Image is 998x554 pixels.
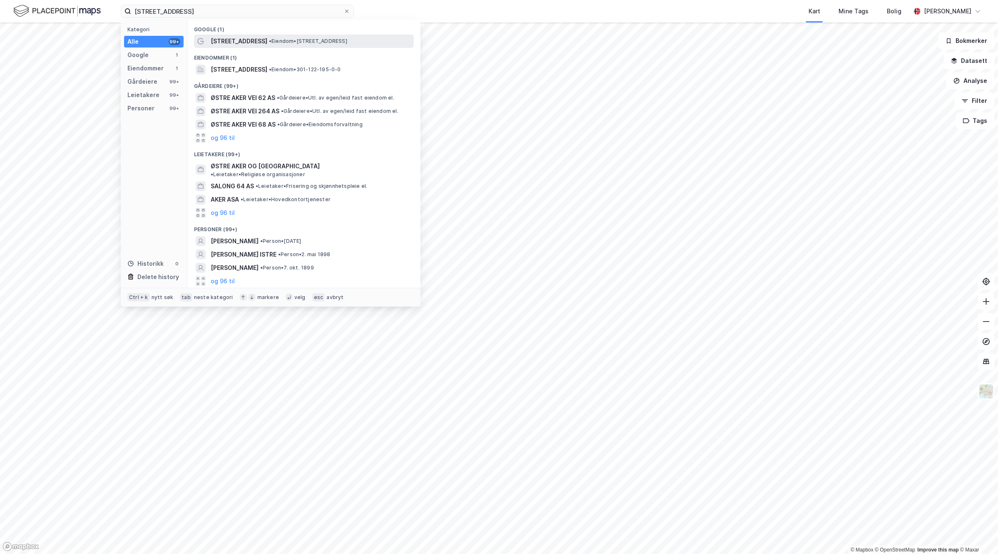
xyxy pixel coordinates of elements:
[211,181,254,191] span: SALONG 64 AS
[127,90,159,100] div: Leietakere
[211,120,276,130] span: ØSTRE AKER VEI 68 AS
[956,112,995,129] button: Tags
[211,195,239,205] span: AKER ASA
[260,238,301,245] span: Person • [DATE]
[924,6,971,16] div: [PERSON_NAME]
[256,183,258,189] span: •
[312,293,325,302] div: esc
[260,238,263,244] span: •
[281,108,284,114] span: •
[211,36,267,46] span: [STREET_ADDRESS]
[211,93,275,103] span: ØSTRE AKER VEI 62 AS
[187,76,421,91] div: Gårdeiere (99+)
[211,106,279,116] span: ØSTRE AKER VEI 264 AS
[127,63,164,73] div: Eiendommer
[211,161,320,171] span: ØSTRE AKER OG [GEOGRAPHIC_DATA]
[851,547,874,553] a: Mapbox
[260,265,314,271] span: Person • 7. okt. 1899
[152,294,174,301] div: nytt søk
[956,514,998,554] iframe: Chat Widget
[187,220,421,235] div: Personer (99+)
[169,78,180,85] div: 99+
[127,26,184,32] div: Kategori
[241,196,243,202] span: •
[269,66,341,73] span: Eiendom • 301-122-195-0-0
[174,65,180,72] div: 1
[211,208,235,218] button: og 96 til
[131,5,343,17] input: Søk på adresse, matrikkel, gårdeiere, leietakere eller personer
[887,6,901,16] div: Bolig
[2,542,39,552] a: Mapbox homepage
[326,294,343,301] div: avbryt
[211,250,276,260] span: [PERSON_NAME] ISTRE
[978,384,994,399] img: Z
[277,121,363,128] span: Gårdeiere • Eiendomsforvaltning
[174,52,180,58] div: 1
[211,263,259,273] span: [PERSON_NAME]
[174,260,180,267] div: 0
[127,77,157,87] div: Gårdeiere
[944,52,995,69] button: Datasett
[169,38,180,45] div: 99+
[256,183,368,190] span: Leietaker • Frisering og skjønnhetspleie el.
[211,65,267,75] span: [STREET_ADDRESS]
[187,20,421,35] div: Google (1)
[281,108,398,115] span: Gårdeiere • Utl. av egen/leid fast eiendom el.
[127,103,154,113] div: Personer
[127,259,164,269] div: Historikk
[137,272,179,282] div: Delete history
[211,171,305,178] span: Leietaker • Religiøse organisasjoner
[211,276,235,286] button: og 96 til
[946,72,995,89] button: Analyse
[180,293,192,302] div: tab
[194,294,233,301] div: neste kategori
[269,38,271,44] span: •
[257,294,279,301] div: markere
[918,547,959,553] a: Improve this map
[278,251,281,257] span: •
[278,251,331,258] span: Person • 2. mai 1898
[938,32,995,49] button: Bokmerker
[127,50,149,60] div: Google
[169,105,180,112] div: 99+
[169,92,180,98] div: 99+
[211,133,235,143] button: og 96 til
[260,265,263,271] span: •
[13,4,101,18] img: logo.f888ab2527a4732fd821a326f86c7f29.svg
[211,171,213,177] span: •
[277,95,394,101] span: Gårdeiere • Utl. av egen/leid fast eiendom el.
[269,66,271,72] span: •
[839,6,869,16] div: Mine Tags
[241,196,331,203] span: Leietaker • Hovedkontortjenester
[187,145,421,160] div: Leietakere (99+)
[955,92,995,109] button: Filter
[269,38,347,45] span: Eiendom • [STREET_ADDRESS]
[294,294,306,301] div: velg
[809,6,820,16] div: Kart
[875,547,916,553] a: OpenStreetMap
[277,95,279,101] span: •
[211,236,259,246] span: [PERSON_NAME]
[187,48,421,63] div: Eiendommer (1)
[127,293,150,302] div: Ctrl + k
[277,121,280,127] span: •
[127,37,139,47] div: Alle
